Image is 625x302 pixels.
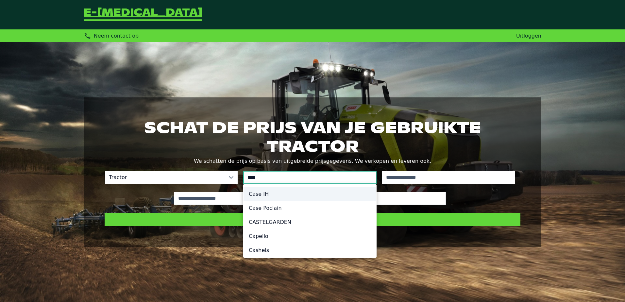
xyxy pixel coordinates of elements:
li: Case IH [244,187,376,201]
li: Cashels [244,243,376,257]
li: Caterpillar [244,257,376,271]
a: Uitloggen [516,33,541,39]
li: Case Poclain [244,201,376,215]
p: We schatten de prijs op basis van uitgebreide prijsgegevens. We verkopen en leveren ook. [105,157,520,166]
a: Terug naar de startpagina [84,8,202,22]
li: Capello [244,229,376,243]
h1: Schat de prijs van je gebruikte tractor [105,118,520,155]
li: CASTELGARDEN [244,215,376,229]
div: Neem contact op [84,32,139,40]
span: Tractor [105,171,225,184]
button: Prijs schatten [105,213,520,226]
span: Neem contact op [94,33,139,39]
